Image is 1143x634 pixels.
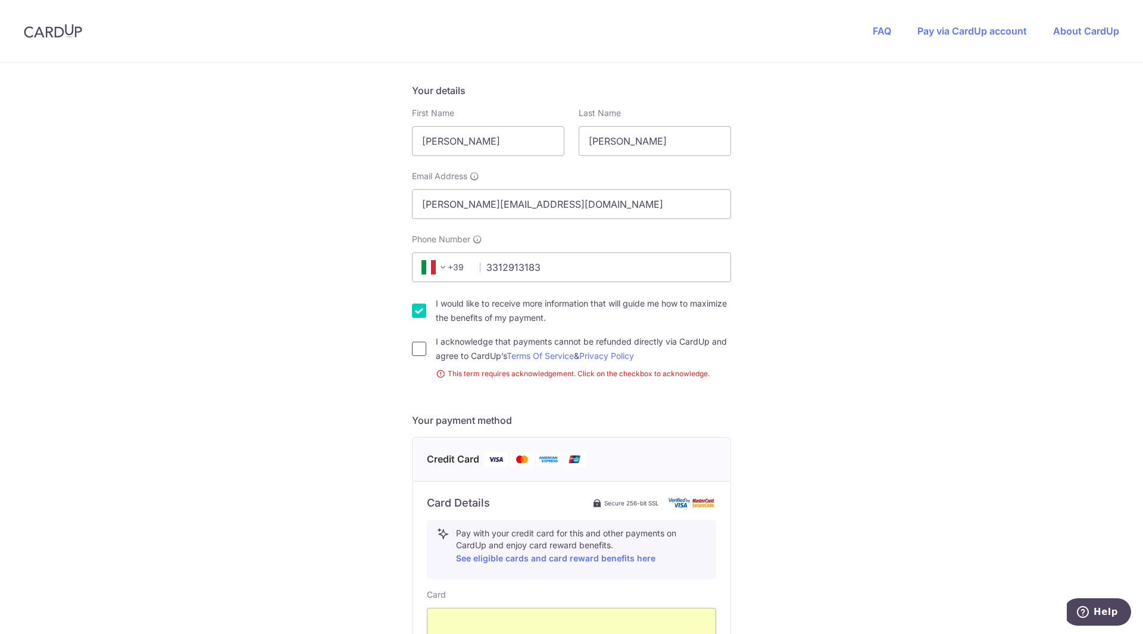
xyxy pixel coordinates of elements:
iframe: Opens a widget where you can find more information [1067,598,1131,628]
a: Terms Of Service [507,351,574,361]
label: Card [427,589,446,601]
input: First name [412,126,564,156]
a: See eligible cards and card reward benefits here [456,553,655,563]
a: Pay via CardUp account [917,25,1027,37]
a: Privacy Policy [579,351,634,361]
iframe: Secure card payment input frame [437,616,706,630]
span: Phone Number [412,233,470,245]
label: I would like to receive more information that will guide me how to maximize the benefits of my pa... [436,296,731,325]
a: FAQ [873,25,891,37]
h5: Your payment method [412,413,731,427]
span: +39 [421,260,450,274]
input: Email address [412,189,731,219]
img: CardUp [24,24,82,38]
span: Secure 256-bit SSL [604,498,659,508]
small: This term requires acknowledgement. Click on the checkbox to acknowledge. [436,368,731,380]
label: Last Name [579,107,621,119]
img: American Express [536,452,560,467]
input: Last name [579,126,731,156]
img: Visa [484,452,508,467]
span: Email Address [412,170,467,182]
p: Pay with your credit card for this and other payments on CardUp and enjoy card reward benefits. [456,527,706,566]
img: card secure [669,498,716,508]
h6: Card Details [427,496,490,510]
label: First Name [412,107,454,119]
a: About CardUp [1053,25,1119,37]
span: Credit Card [427,452,479,467]
img: Union Pay [563,452,586,467]
label: I acknowledge that payments cannot be refunded directly via CardUp and agree to CardUp’s & [436,335,731,363]
h5: Your details [412,83,731,98]
span: +39 [418,260,471,274]
img: Mastercard [510,452,534,467]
